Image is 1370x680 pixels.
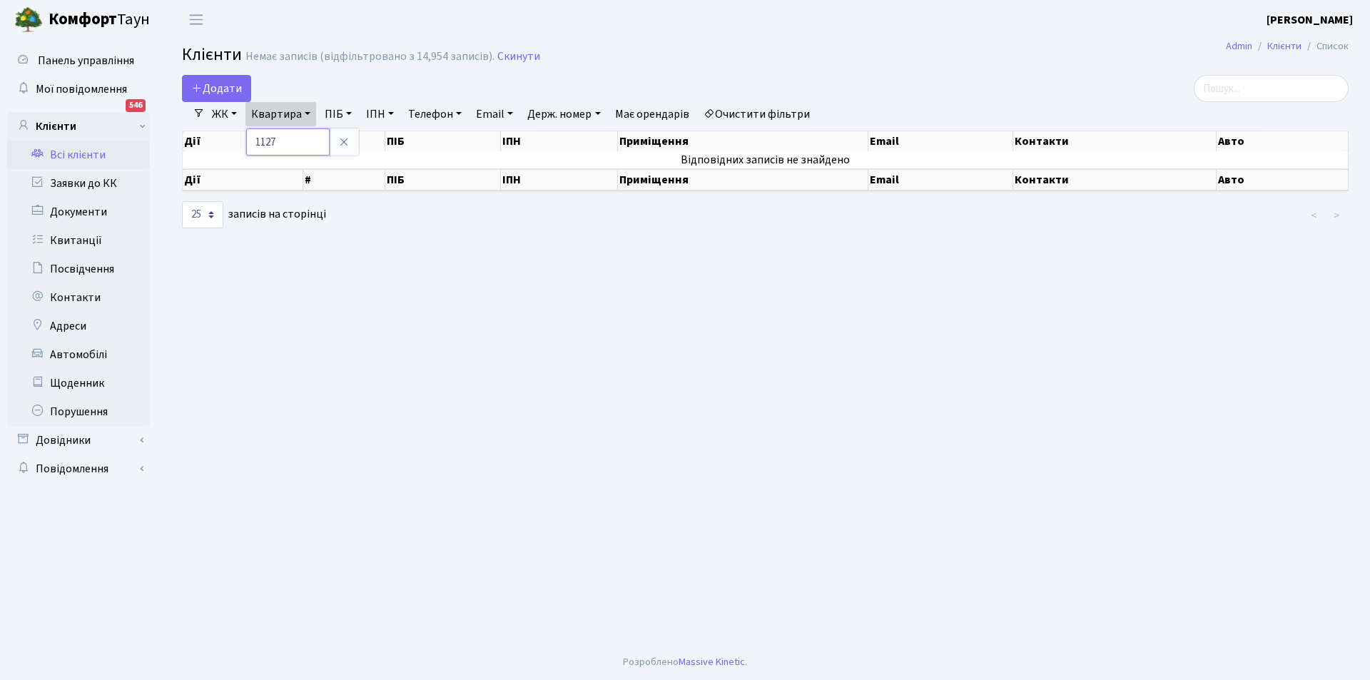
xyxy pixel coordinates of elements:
[245,102,316,126] a: Квартира
[7,369,150,397] a: Щоденник
[36,81,127,97] span: Мої повідомлення
[618,131,868,151] th: Приміщення
[49,8,150,32] span: Таун
[49,8,117,31] b: Комфорт
[206,102,243,126] a: ЖК
[7,426,150,455] a: Довідники
[1194,75,1349,102] input: Пошук...
[360,102,400,126] a: ІПН
[183,169,303,191] th: Дії
[7,255,150,283] a: Посвідчення
[7,455,150,483] a: Повідомлення
[7,397,150,426] a: Порушення
[609,102,695,126] a: Має орендарів
[245,50,494,64] div: Немає записів (відфільтровано з 14,954 записів).
[38,53,134,68] span: Панель управління
[1013,169,1217,191] th: Контакти
[402,102,467,126] a: Телефон
[7,340,150,369] a: Автомобілі
[623,654,747,670] div: Розроблено .
[182,42,242,67] span: Клієнти
[7,226,150,255] a: Квитанції
[470,102,519,126] a: Email
[1301,39,1349,54] li: Список
[7,112,150,141] a: Клієнти
[7,312,150,340] a: Адреси
[868,169,1013,191] th: Email
[7,46,150,75] a: Панель управління
[698,102,816,126] a: Очистити фільтри
[191,81,242,96] span: Додати
[319,102,357,126] a: ПІБ
[182,75,251,102] a: Додати
[1204,31,1370,61] nav: breadcrumb
[1226,39,1252,54] a: Admin
[178,8,214,31] button: Переключити навігацію
[303,169,385,191] th: #
[1217,131,1349,151] th: Авто
[618,169,868,191] th: Приміщення
[868,131,1013,151] th: Email
[1267,11,1353,29] a: [PERSON_NAME]
[7,169,150,198] a: Заявки до КК
[183,131,303,151] th: Дії
[126,99,146,112] div: 546
[1013,131,1217,151] th: Контакти
[183,151,1349,168] td: Відповідних записів не знайдено
[497,50,540,64] a: Скинути
[1267,12,1353,28] b: [PERSON_NAME]
[1267,39,1301,54] a: Клієнти
[7,141,150,169] a: Всі клієнти
[385,169,500,191] th: ПІБ
[501,169,619,191] th: ІПН
[1217,169,1349,191] th: Авто
[182,201,223,228] select: записів на сторінці
[7,198,150,226] a: Документи
[7,75,150,103] a: Мої повідомлення546
[14,6,43,34] img: logo.png
[385,131,500,151] th: ПІБ
[522,102,606,126] a: Держ. номер
[7,283,150,312] a: Контакти
[679,654,745,669] a: Massive Kinetic
[182,201,326,228] label: записів на сторінці
[501,131,619,151] th: ІПН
